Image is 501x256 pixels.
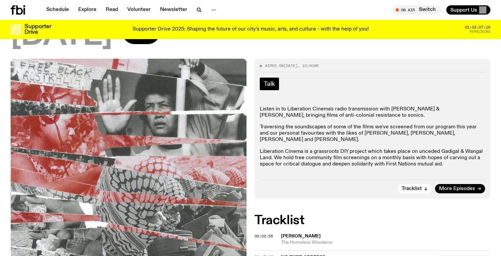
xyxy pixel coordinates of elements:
[281,234,321,238] span: [PERSON_NAME]
[398,184,432,193] button: Tracklist
[281,239,490,246] span: The Homeless Wanderer
[260,78,279,90] a: Talk
[260,106,485,119] p: Listen in to Liberation Cinema's radio transmission with [PERSON_NAME] & [PERSON_NAME], bringing ...
[260,124,485,143] p: Traversing the soundscapes of some of the films we've screened from our program this year and our...
[156,5,191,15] a: Newsletter
[123,5,155,15] a: Volunteer
[264,80,275,88] span: Talk
[439,186,475,191] span: More Episodes
[133,27,369,32] p: Supporter Drive 2025: Shaping the future of our city’s music, arts, and culture - with the help o...
[450,7,477,13] span: Support Us
[74,5,100,15] a: Explore
[446,5,490,15] button: Support Us
[254,233,273,239] span: 00:02:55
[25,24,51,35] h3: Supporter Drive
[435,184,485,193] a: More Episodes
[102,5,122,15] a: Read
[465,26,490,29] span: 01:02:07:16
[254,215,490,226] h2: Tracklist
[265,63,284,68] span: Aired on
[260,149,485,168] p: Liberation Cinema is a grassroots DIY project which takes place on unceded Gadigal & Wangal Land....
[42,5,73,15] a: Schedule
[402,186,422,191] span: Tracklist
[11,21,112,51] span: [DATE]
[392,5,441,15] button: On AirSwitch
[298,63,318,68] span: , 10:00am
[284,63,298,68] span: [DATE]
[470,30,490,33] span: Remaining
[254,234,273,238] button: 00:02:55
